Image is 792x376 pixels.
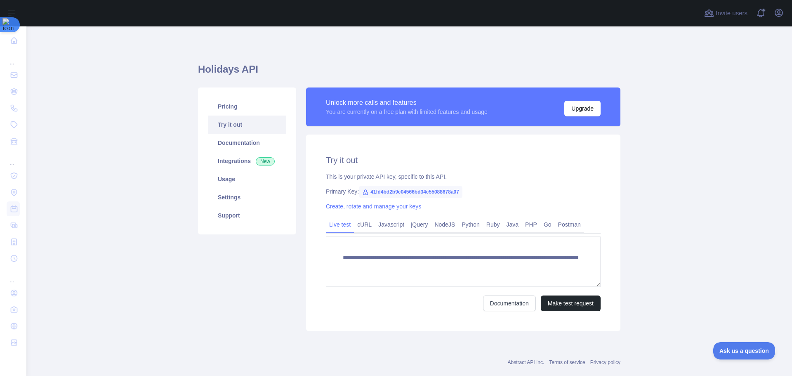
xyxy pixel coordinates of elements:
[208,206,286,225] a: Support
[483,218,503,231] a: Ruby
[326,218,354,231] a: Live test
[375,218,408,231] a: Javascript
[326,108,488,116] div: You are currently on a free plan with limited features and usage
[564,101,601,116] button: Upgrade
[555,218,584,231] a: Postman
[508,359,544,365] a: Abstract API Inc.
[208,152,286,170] a: Integrations New
[540,218,555,231] a: Go
[483,296,536,311] a: Documentation
[716,9,747,18] span: Invite users
[408,218,431,231] a: jQuery
[7,50,20,66] div: ...
[458,218,483,231] a: Python
[522,218,540,231] a: PHP
[359,186,462,198] span: 41fd4bd2b9c04566bd34c55088678a07
[198,63,620,83] h1: Holidays API
[590,359,620,365] a: Privacy policy
[326,203,421,210] a: Create, rotate and manage your keys
[541,296,601,311] button: Make test request
[326,187,601,196] div: Primary Key:
[208,97,286,116] a: Pricing
[326,98,488,108] div: Unlock more calls and features
[354,218,375,231] a: cURL
[503,218,522,231] a: Java
[208,188,286,206] a: Settings
[7,267,20,284] div: ...
[326,154,601,166] h2: Try it out
[713,342,775,359] iframe: Toggle Customer Support
[702,7,749,20] button: Invite users
[326,173,601,181] div: This is your private API key, specific to this API.
[549,359,585,365] a: Terms of service
[208,116,286,134] a: Try it out
[431,218,458,231] a: NodeJS
[7,150,20,167] div: ...
[208,134,286,152] a: Documentation
[208,170,286,188] a: Usage
[256,157,275,166] span: New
